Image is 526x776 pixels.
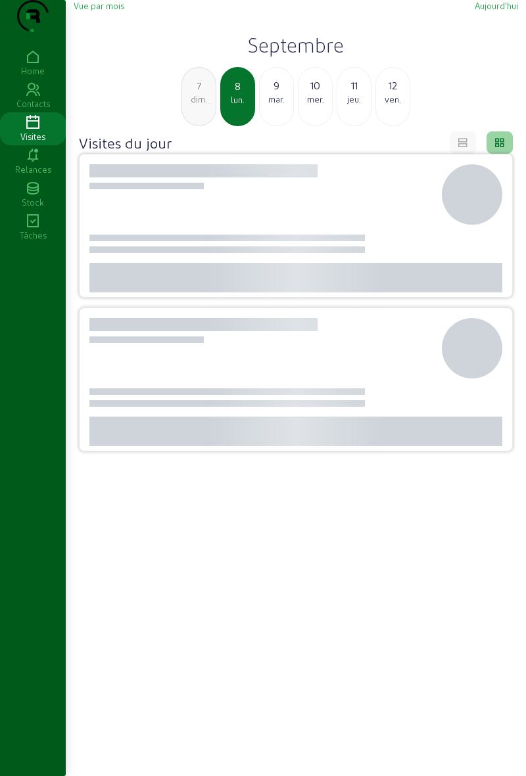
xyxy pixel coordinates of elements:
[376,78,410,93] div: 12
[182,78,216,93] div: 7
[299,78,332,93] div: 10
[260,93,293,105] div: mar.
[299,93,332,105] div: mer.
[376,93,410,105] div: ven.
[222,94,254,106] div: lun.
[260,78,293,93] div: 9
[74,33,518,57] h2: Septembre
[337,78,371,93] div: 11
[475,1,518,11] span: Aujourd'hui
[74,1,124,11] span: Vue par mois
[79,133,172,152] h4: Visites du jour
[337,93,371,105] div: jeu.
[222,78,254,94] div: 8
[182,93,216,105] div: dim.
